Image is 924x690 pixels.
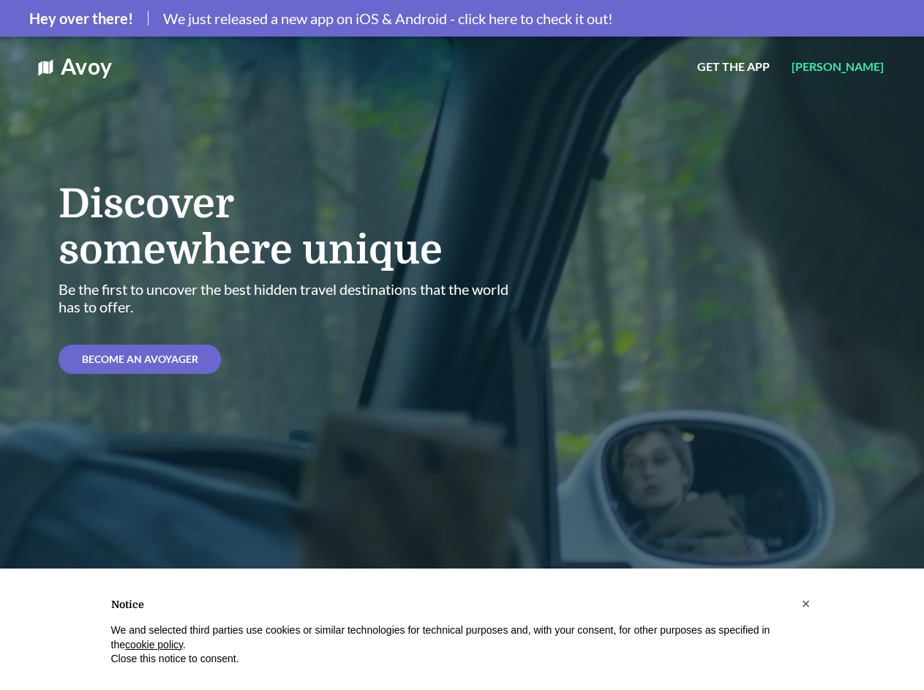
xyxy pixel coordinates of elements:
[37,59,55,77] img: square-logo-100-white.0d111d7af839abe68fd5efc543d01054.svg
[125,639,183,650] a: cookie policy
[59,345,221,374] div: BECOME AN AVOYAGER
[111,623,790,652] p: We and selected third parties use cookies or similar technologies for technical purposes and, wit...
[802,596,811,612] span: ×
[111,652,790,667] p: Close this notice to consent.
[795,592,818,615] button: Close this notice
[59,181,512,273] h1: Discover somewhere unique
[697,59,770,73] span: Get the App
[29,10,133,27] span: Hey over there!
[59,280,508,315] span: Be the first to uncover the best hidden travel destinations that the world has to offer.
[792,59,884,73] span: [PERSON_NAME]
[163,10,613,27] span: We just released a new app on iOS & Android - click here to check it out!
[61,53,112,79] a: Avoy
[111,598,790,612] h2: Notice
